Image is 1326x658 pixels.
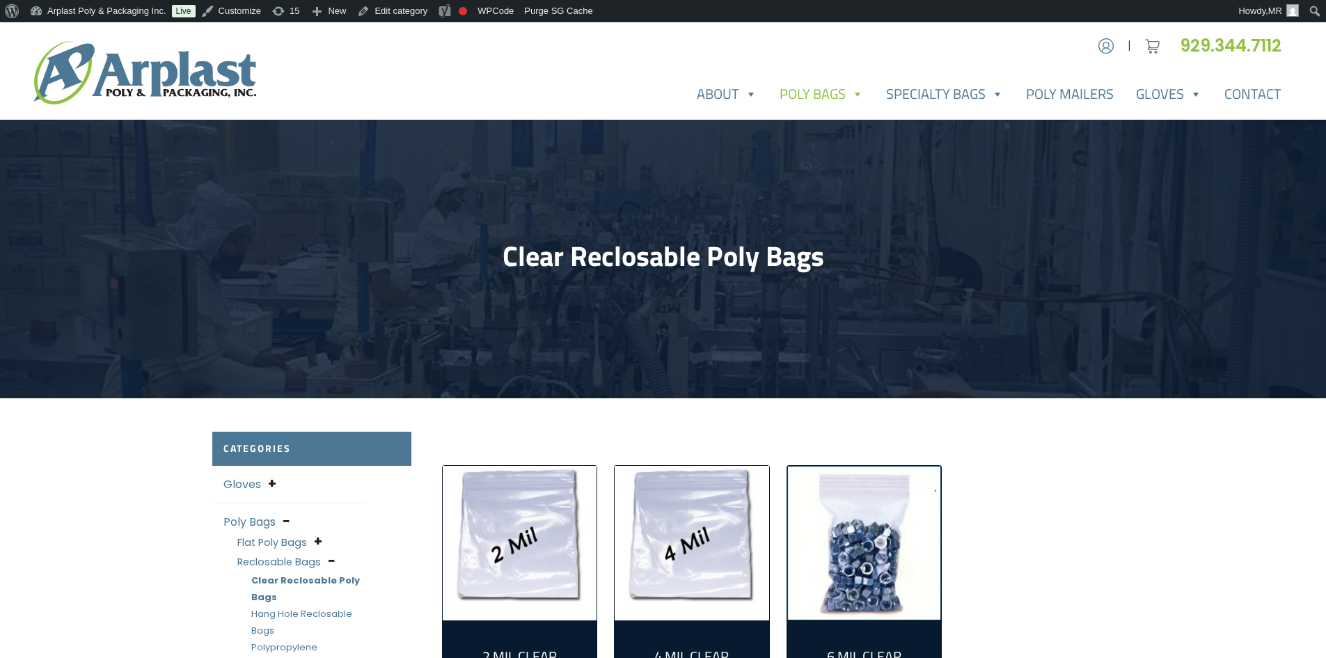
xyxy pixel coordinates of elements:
a: Flat Poly Bags [237,535,307,549]
a: Visit product category 2 Mil Clear Reclosable Bags [443,466,597,620]
img: logo [33,41,256,104]
a: 929.344.7112 [1180,34,1293,57]
div: Focus keyphrase not set [459,7,467,15]
span: MR [1268,6,1282,16]
a: Live [172,5,196,17]
h2: Categories [212,432,411,466]
a: Visit product category 4 Mil Clear Reclosable Bags [615,466,769,620]
a: Contact [1213,80,1293,108]
span: | [1128,38,1131,54]
a: Poly Mailers [1015,80,1125,108]
a: Visit product category 6 Mil Clear Reclosable Bags [787,466,942,620]
a: Specialty Bags [875,80,1015,108]
img: 4 Mil Clear Reclosable Bags [615,466,769,620]
a: Gloves [1125,80,1213,108]
a: Hang Hole Reclosable Bags [251,607,352,637]
a: Clear Reclosable Poly Bags [251,574,360,604]
a: Poly Bags [768,80,875,108]
a: Reclosable Bags [237,555,321,569]
a: Poly Bags [223,514,276,530]
a: About [686,80,768,108]
img: 2 Mil Clear Reclosable Bags [443,466,597,620]
a: Gloves [223,476,261,492]
img: 6 Mil Clear Reclosable Bags [787,466,942,620]
h1: Clear Reclosable Poly Bags [212,240,1114,273]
